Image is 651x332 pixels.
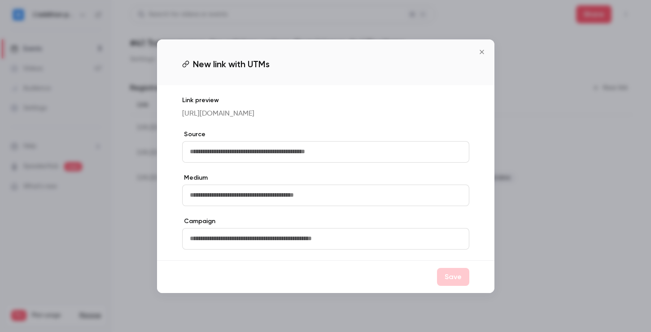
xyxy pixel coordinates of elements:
p: Link preview [182,96,469,105]
label: Campaign [182,217,469,226]
label: Source [182,130,469,139]
button: Close [473,43,491,61]
label: Medium [182,173,469,182]
p: [URL][DOMAIN_NAME] [182,108,469,119]
span: New link with UTMs [193,57,270,71]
